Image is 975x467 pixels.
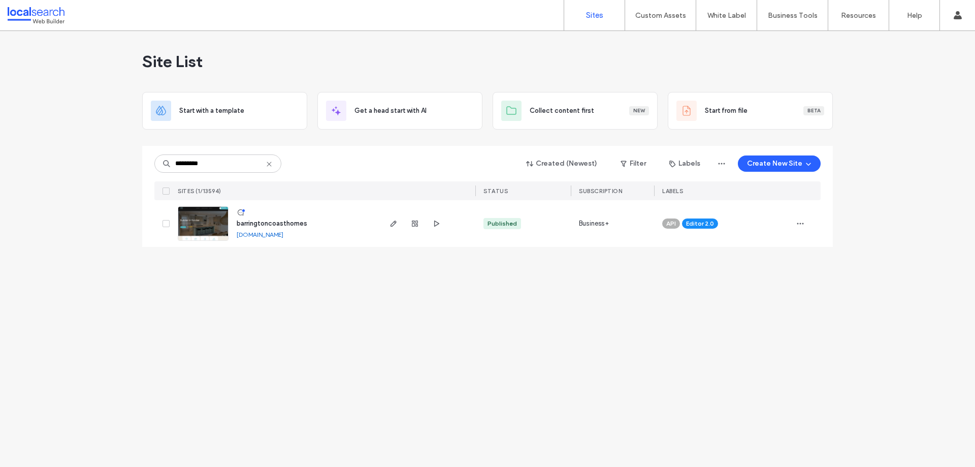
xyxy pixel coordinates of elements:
label: White Label [707,11,746,20]
label: Business Tools [768,11,818,20]
div: Get a head start with AI [317,92,482,130]
div: New [629,106,649,115]
span: SUBSCRIPTION [579,188,622,195]
span: Site List [142,51,203,72]
span: LABELS [662,188,683,195]
div: Start from fileBeta [668,92,833,130]
label: Custom Assets [635,11,686,20]
button: Filter [610,155,656,172]
span: Business+ [579,219,609,229]
label: Help [907,11,922,20]
span: SITES (1/13594) [178,188,221,195]
span: Start with a template [179,106,244,116]
div: Published [487,219,517,228]
button: Labels [660,155,709,172]
span: Start from file [705,106,747,116]
button: Create New Site [738,155,821,172]
span: API [666,219,676,228]
a: [DOMAIN_NAME] [237,231,283,238]
div: Start with a template [142,92,307,130]
span: STATUS [483,188,508,195]
span: Get a head start with AI [354,106,427,116]
label: Resources [841,11,876,20]
div: Collect content firstNew [493,92,658,130]
a: barringtoncoasthomes [237,220,307,227]
span: Editor 2.0 [686,219,714,228]
div: Beta [803,106,824,115]
button: Created (Newest) [517,155,606,172]
label: Sites [586,11,603,20]
span: Collect content first [530,106,594,116]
